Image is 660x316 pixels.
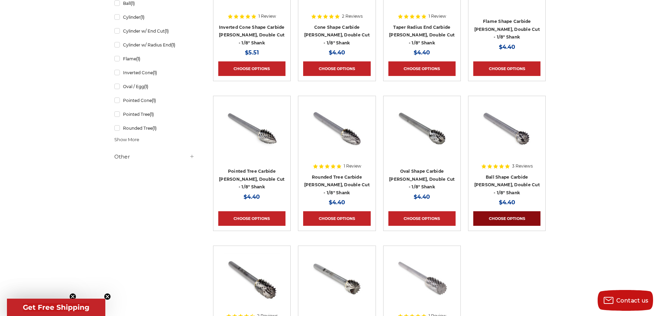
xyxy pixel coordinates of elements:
a: Pointed Cone [114,94,195,106]
a: Choose Options [303,211,370,226]
img: CBSD-51D ball shape carbide burr 1/8" shank [479,101,535,156]
span: (1) [165,28,169,34]
a: Choose Options [473,61,540,76]
a: CBSG-51D pointed tree shape carbide burr 1/8" shank [218,101,285,168]
img: CBSA-51D cylinder shape carbide burr 1/8" shank [394,251,450,306]
a: Cone Shape Carbide [PERSON_NAME], Double Cut - 1/8" Shank [304,25,370,45]
a: Choose Options [218,61,285,76]
a: Flame Shape Carbide [PERSON_NAME], Double Cut - 1/8" Shank [474,19,540,40]
a: Flame [114,53,195,65]
span: $4.40 [414,194,430,200]
a: Choose Options [303,61,370,76]
a: Choose Options [473,211,540,226]
a: CBSD-51D ball shape carbide burr 1/8" shank [473,101,540,168]
a: Cylinder w/ Radius End [114,39,195,51]
a: Oval Shape Carbide [PERSON_NAME], Double Cut - 1/8" Shank [389,169,455,189]
a: oval shape tungsten carbide burrCBSE-51D oval/egg shape carbide burr 1/8" shank [388,101,456,168]
a: Inverted Cone [114,67,195,79]
img: oval shape tungsten carbide burrCBSE-51D oval/egg shape carbide burr 1/8" shank [394,101,450,156]
a: Rounded Tree Carbide [PERSON_NAME], Double Cut - 1/8" Shank [304,174,370,195]
a: Inverted Cone Shape Carbide [PERSON_NAME], Double Cut - 1/8" Shank [219,25,285,45]
a: Pointed Tree Carbide [PERSON_NAME], Double Cut - 1/8" Shank [219,169,284,189]
span: (1) [153,70,157,75]
a: Choose Options [388,211,456,226]
span: (1) [152,98,156,103]
span: (1) [150,112,154,117]
span: (1) [136,56,140,61]
a: Ball Shape Carbide [PERSON_NAME], Double Cut - 1/8" Shank [474,174,540,195]
span: Get Free Shipping [23,303,89,311]
h5: Other [114,153,195,161]
span: $5.51 [245,49,259,56]
a: Choose Options [388,61,456,76]
span: $4.40 [499,44,515,50]
div: Get Free ShippingClose teaser [7,299,105,316]
a: CBSF-51D rounded tree shape carbide burr 1/8" shank [303,101,370,168]
span: (1) [152,126,157,131]
a: Rounded Tree [114,122,195,134]
span: $4.40 [244,194,260,200]
button: Contact us [598,290,653,311]
span: $4.40 [329,49,345,56]
span: (1) [144,84,148,89]
span: Contact us [616,297,649,304]
span: $4.40 [499,199,515,206]
a: Oval / Egg [114,80,195,93]
a: Taper Radius End Carbide [PERSON_NAME], Double Cut - 1/8" Shank [389,25,455,45]
span: Show More [114,136,139,143]
img: CBSF-51D rounded tree shape carbide burr 1/8" shank [309,101,364,156]
img: double cut 1/8 inch shank cylinder carbide burr [309,251,364,306]
a: Choose Options [218,211,285,226]
a: Cylinder [114,11,195,23]
img: CBSG-51D pointed tree shape carbide burr 1/8" shank [224,101,280,156]
img: CBSC-51D cylinder radius end cut shape carbide burr 1/8" shank [224,251,280,306]
button: Close teaser [69,293,76,300]
span: $4.40 [329,199,345,206]
span: (1) [171,42,175,48]
span: (1) [131,1,135,6]
span: (1) [140,15,144,20]
span: $4.40 [414,49,430,56]
button: Close teaser [104,293,111,300]
a: Pointed Tree [114,108,195,120]
a: Cylinder w/ End Cut [114,25,195,37]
